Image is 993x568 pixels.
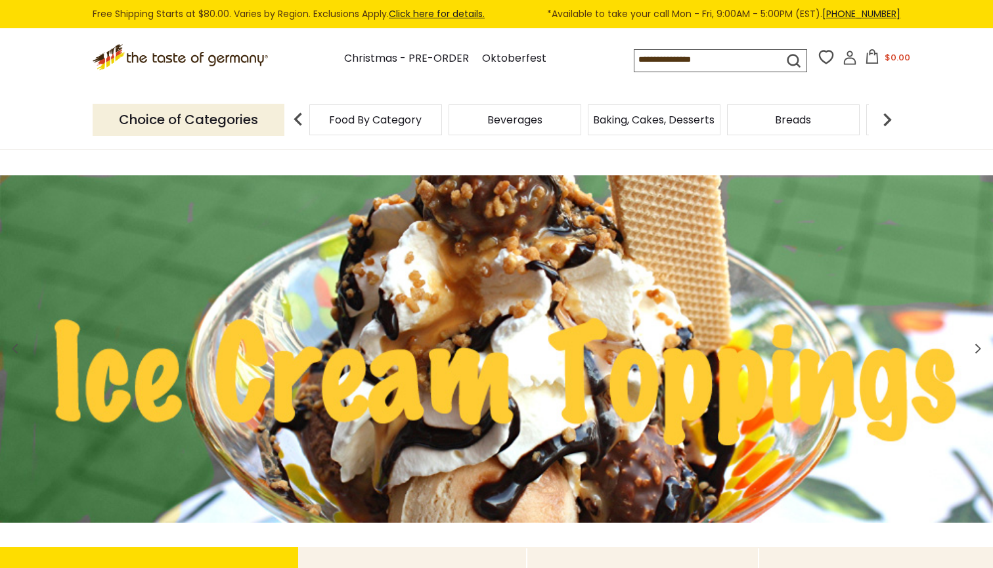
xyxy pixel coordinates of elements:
div: Free Shipping Starts at $80.00. Varies by Region. Exclusions Apply. [93,7,900,22]
button: $0.00 [860,49,916,69]
img: previous arrow [285,106,311,133]
a: Breads [775,115,811,125]
a: Baking, Cakes, Desserts [593,115,715,125]
p: Choice of Categories [93,104,284,136]
span: $0.00 [885,51,910,64]
img: next arrow [874,106,900,133]
a: Oktoberfest [482,50,546,68]
a: Food By Category [329,115,422,125]
span: *Available to take your call Mon - Fri, 9:00AM - 5:00PM (EST). [547,7,900,22]
a: [PHONE_NUMBER] [822,7,900,20]
a: Christmas - PRE-ORDER [344,50,469,68]
a: Beverages [487,115,542,125]
a: Click here for details. [389,7,485,20]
